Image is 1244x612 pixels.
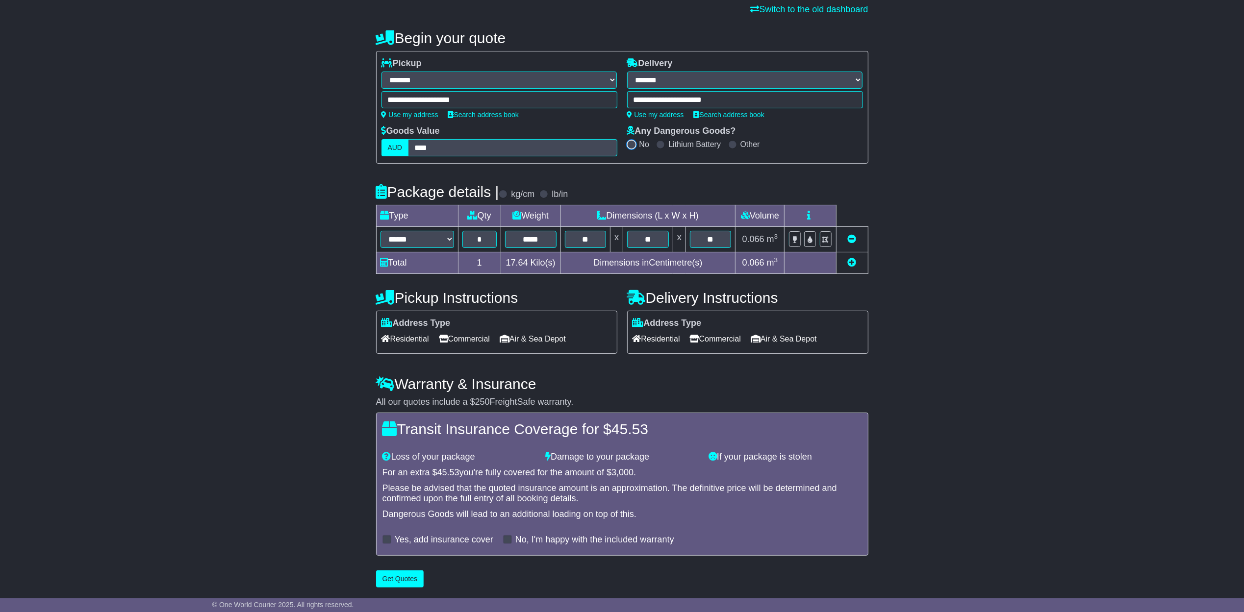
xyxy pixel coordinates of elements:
[774,256,778,264] sup: 3
[736,205,785,227] td: Volume
[560,252,736,274] td: Dimensions in Centimetre(s)
[381,318,451,329] label: Address Type
[376,30,868,46] h4: Begin your quote
[633,331,680,346] span: Residential
[376,397,868,408] div: All our quotes include a $ FreightSafe warranty.
[627,126,736,137] label: Any Dangerous Goods?
[774,233,778,240] sup: 3
[633,318,702,329] label: Address Type
[610,227,623,252] td: x
[767,258,778,268] span: m
[627,290,868,306] h4: Delivery Instructions
[382,483,862,504] div: Please be advised that the quoted insurance amount is an approximation. The definitive price will...
[848,234,857,244] a: Remove this item
[439,331,490,346] span: Commercial
[376,184,499,200] h4: Package details |
[750,4,868,14] a: Switch to the old dashboard
[639,140,649,149] label: No
[694,111,764,119] a: Search address book
[376,205,458,227] td: Type
[378,452,541,463] div: Loss of your package
[448,111,519,119] a: Search address book
[501,252,560,274] td: Kilo(s)
[381,126,440,137] label: Goods Value
[673,227,685,252] td: x
[742,258,764,268] span: 0.066
[458,252,501,274] td: 1
[690,331,741,346] span: Commercial
[767,234,778,244] span: m
[382,509,862,520] div: Dangerous Goods will lead to an additional loading on top of this.
[552,189,568,200] label: lb/in
[848,258,857,268] a: Add new item
[376,290,617,306] h4: Pickup Instructions
[500,331,566,346] span: Air & Sea Depot
[382,467,862,478] div: For an extra $ you're fully covered for the amount of $ .
[382,421,862,437] h4: Transit Insurance Coverage for $
[437,467,459,477] span: 45.53
[506,258,528,268] span: 17.64
[611,467,634,477] span: 3,000
[475,397,490,407] span: 250
[611,421,648,437] span: 45.53
[376,252,458,274] td: Total
[627,58,673,69] label: Delivery
[515,535,674,545] label: No, I'm happy with the included warranty
[668,140,721,149] label: Lithium Battery
[395,535,493,545] label: Yes, add insurance cover
[751,331,817,346] span: Air & Sea Depot
[458,205,501,227] td: Qty
[381,331,429,346] span: Residential
[627,111,684,119] a: Use my address
[501,205,560,227] td: Weight
[381,111,438,119] a: Use my address
[511,189,534,200] label: kg/cm
[376,376,868,392] h4: Warranty & Insurance
[560,205,736,227] td: Dimensions (L x W x H)
[212,601,354,609] span: © One World Courier 2025. All rights reserved.
[740,140,760,149] label: Other
[376,570,424,588] button: Get Quotes
[540,452,704,463] div: Damage to your package
[381,139,409,156] label: AUD
[742,234,764,244] span: 0.066
[704,452,867,463] div: If your package is stolen
[381,58,422,69] label: Pickup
